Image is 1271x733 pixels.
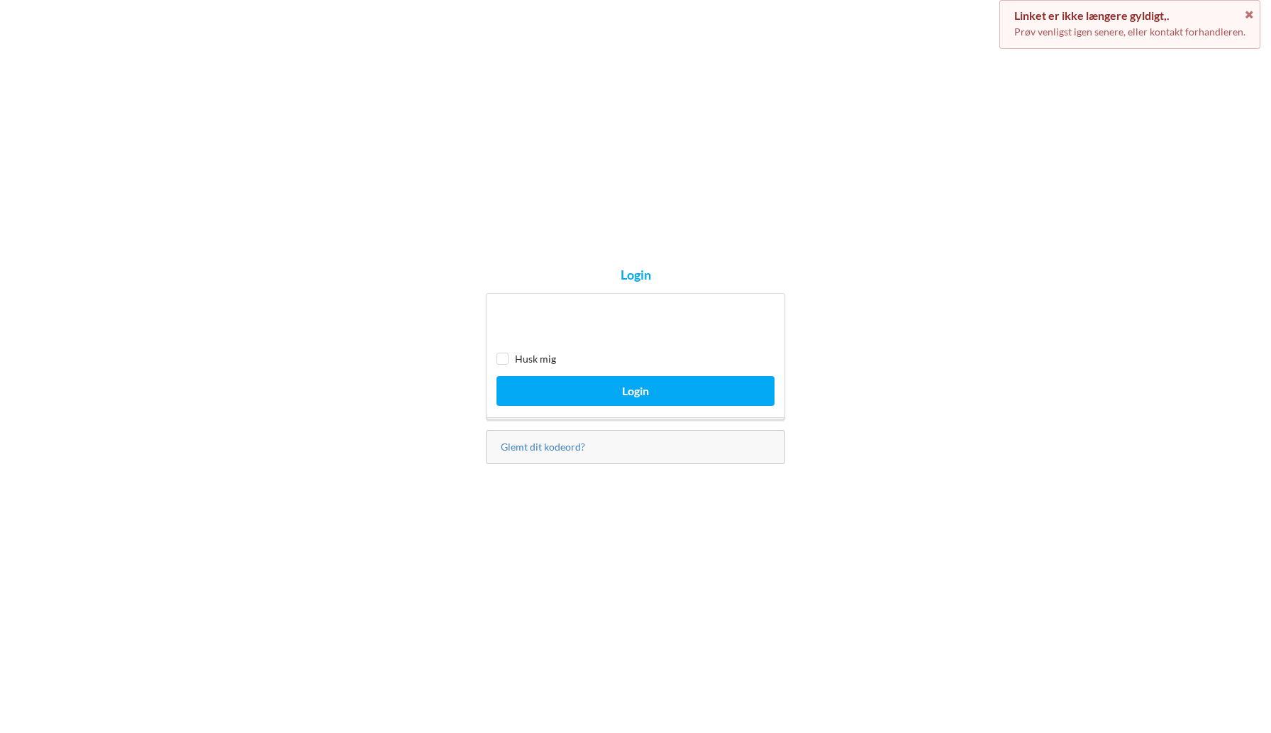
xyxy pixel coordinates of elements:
[1014,25,1245,39] p: Prøv venligst igen senere, eller kontakt forhandleren.
[501,441,585,453] a: Glemt dit kodeord?
[496,353,556,365] label: Husk mig
[621,267,651,283] div: Login
[1014,9,1245,23] div: Linket er ikke længere gyldigt,.
[496,376,775,405] button: Login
